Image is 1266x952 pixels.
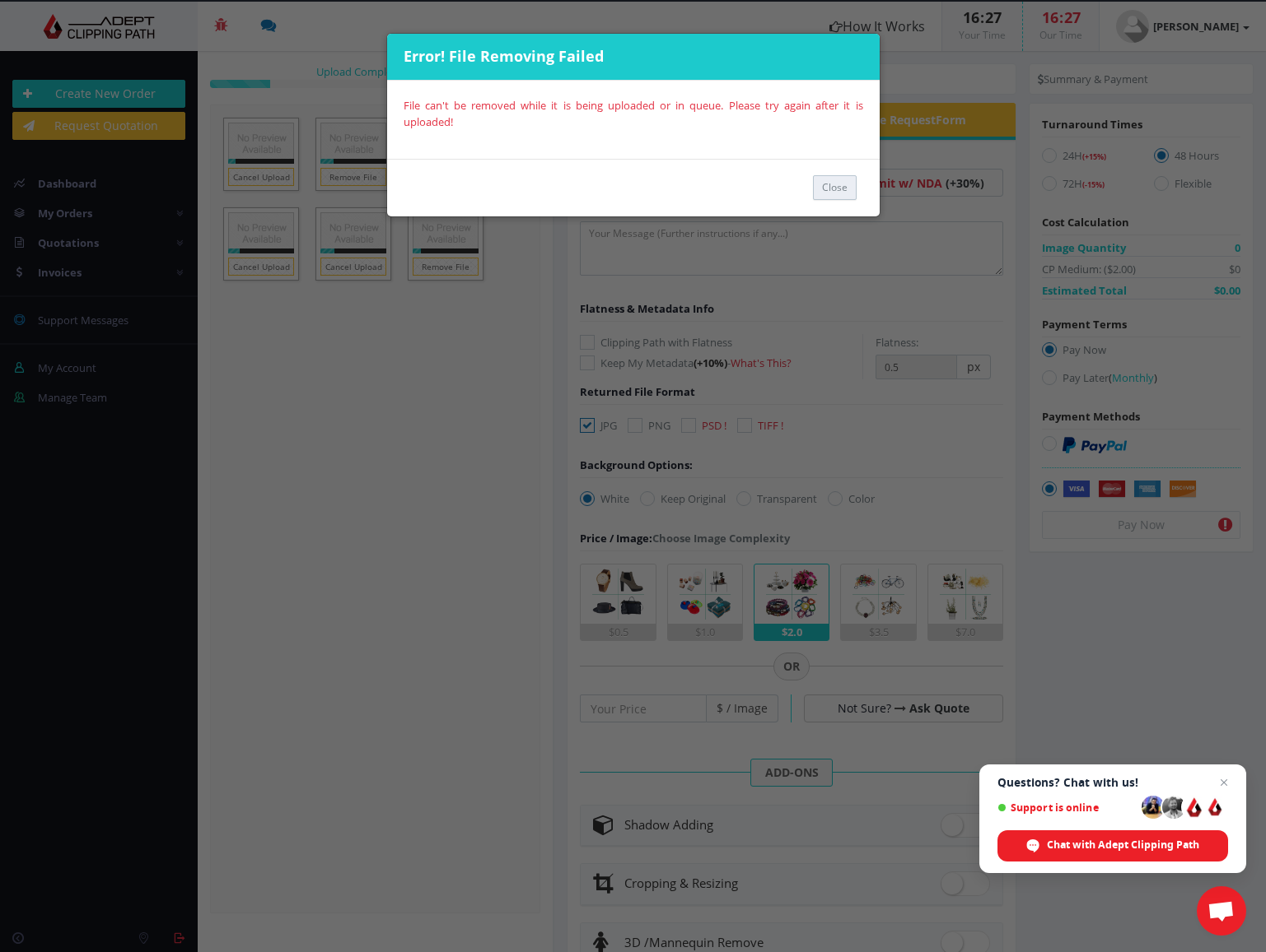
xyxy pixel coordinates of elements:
[1047,838,1199,852] span: Chat with Adept Clipping Path
[1197,886,1246,936] div: Open chat
[813,175,857,200] button: Close
[997,776,1228,789] span: Questions? Chat with us!
[404,97,863,130] td: File can't be removed while it is being uploaded or in queue. Please try again after it is uploaded!
[997,830,1228,861] div: Chat with Adept Clipping Path
[404,46,867,67] h4: Error! File Removing Failed
[997,801,1136,814] span: Support is online
[1214,773,1234,792] span: Close chat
